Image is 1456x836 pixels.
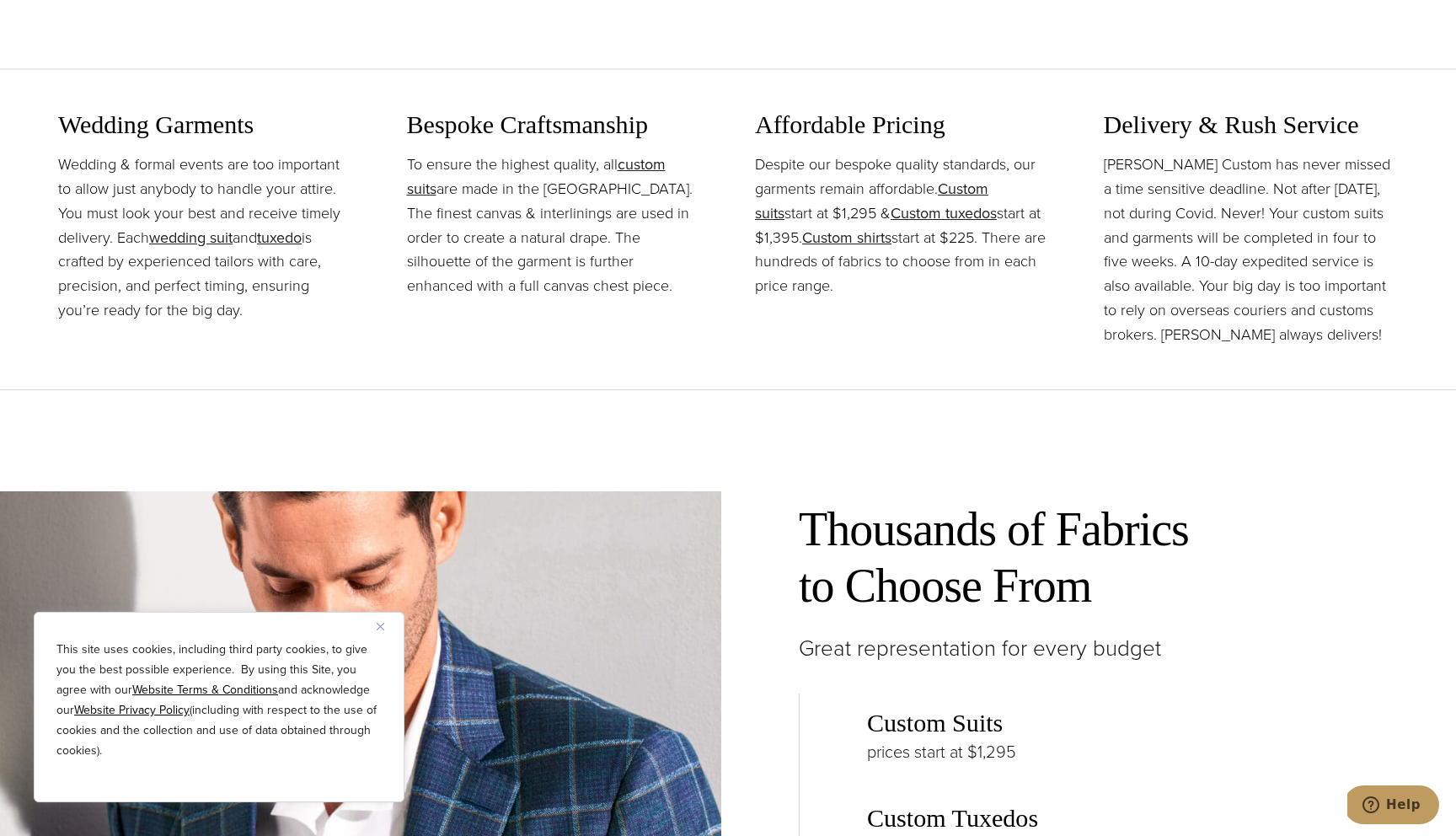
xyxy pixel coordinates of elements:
[377,623,384,630] img: Close
[755,110,1050,140] h3: Affordable Pricing
[891,202,997,224] a: Custom tuxedos
[755,178,988,224] a: Custom suits
[132,681,278,699] a: Website Terms & Conditions
[58,110,353,140] h3: Wedding Garments
[799,631,1426,667] p: Great representation for every budget
[867,738,1426,765] p: prices start at $1,295
[56,640,382,761] p: This site uses cookies, including third party cookies, to give you the best possible experience. ...
[867,804,1038,833] a: Custom Tuxedos
[1104,153,1399,346] p: [PERSON_NAME] Custom has never missed a time sensitive deadline. Not after [DATE], not during Cov...
[867,709,1003,737] a: Custom Suits
[257,227,302,249] a: tuxedo
[1104,110,1399,140] h3: Delivery & Rush Service
[755,153,1050,298] p: Despite our bespoke quality standards, our garments remain affordable. start at $1,295 & start at...
[58,153,353,323] p: Wedding & formal events are too important to allow just anybody to handle your attire. You must l...
[1347,785,1439,828] iframe: Opens a widget where you can chat to one of our agents
[377,616,397,636] button: Close
[799,501,1426,614] h2: Thousands of Fabrics to Choose From
[149,227,233,249] a: wedding suit
[407,110,702,140] h3: Bespoke Craftsmanship
[74,701,190,719] a: Website Privacy Policy
[802,227,891,249] a: Custom shirts
[407,153,702,298] p: To ensure the highest quality, all are made in the [GEOGRAPHIC_DATA]. The finest canvas & interli...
